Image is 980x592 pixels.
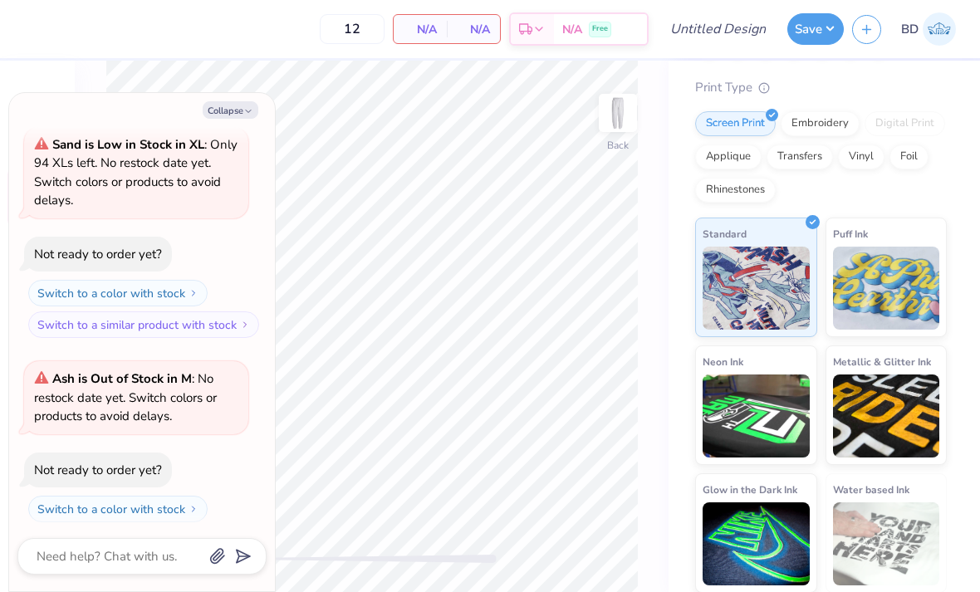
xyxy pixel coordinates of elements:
[34,462,162,478] div: Not ready to order yet?
[787,13,844,45] button: Save
[833,374,940,457] img: Metallic & Glitter Ink
[34,370,217,424] span: : No restock date yet. Switch colors or products to avoid delays.
[889,144,929,169] div: Foil
[28,311,259,338] button: Switch to a similar product with stock
[607,138,629,153] div: Back
[833,247,940,330] img: Puff Ink
[657,12,779,46] input: Untitled Design
[695,78,947,97] div: Print Type
[189,288,198,298] img: Switch to a color with stock
[695,111,776,136] div: Screen Print
[592,23,608,35] span: Free
[52,136,204,153] strong: Sand is Low in Stock in XL
[562,21,582,38] span: N/A
[894,12,963,46] a: BD
[28,496,208,522] button: Switch to a color with stock
[34,246,162,262] div: Not ready to order yet?
[703,247,810,330] img: Standard
[189,504,198,514] img: Switch to a color with stock
[703,225,747,242] span: Standard
[52,370,192,387] strong: Ash is Out of Stock in M
[781,111,860,136] div: Embroidery
[833,225,868,242] span: Puff Ink
[865,111,945,136] div: Digital Print
[703,481,797,498] span: Glow in the Dark Ink
[703,374,810,457] img: Neon Ink
[203,101,258,119] button: Collapse
[703,353,743,370] span: Neon Ink
[833,353,931,370] span: Metallic & Glitter Ink
[901,20,919,39] span: BD
[457,21,490,38] span: N/A
[240,320,250,330] img: Switch to a similar product with stock
[838,144,884,169] div: Vinyl
[320,14,385,44] input: – –
[923,12,956,46] img: Bella Dimaculangan
[767,144,833,169] div: Transfers
[601,96,635,130] img: Back
[28,280,208,306] button: Switch to a color with stock
[833,481,909,498] span: Water based Ink
[833,502,940,585] img: Water based Ink
[703,502,810,585] img: Glow in the Dark Ink
[34,136,238,209] span: : Only 94 XLs left. No restock date yet. Switch colors or products to avoid delays.
[695,144,762,169] div: Applique
[404,21,437,38] span: N/A
[695,178,776,203] div: Rhinestones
